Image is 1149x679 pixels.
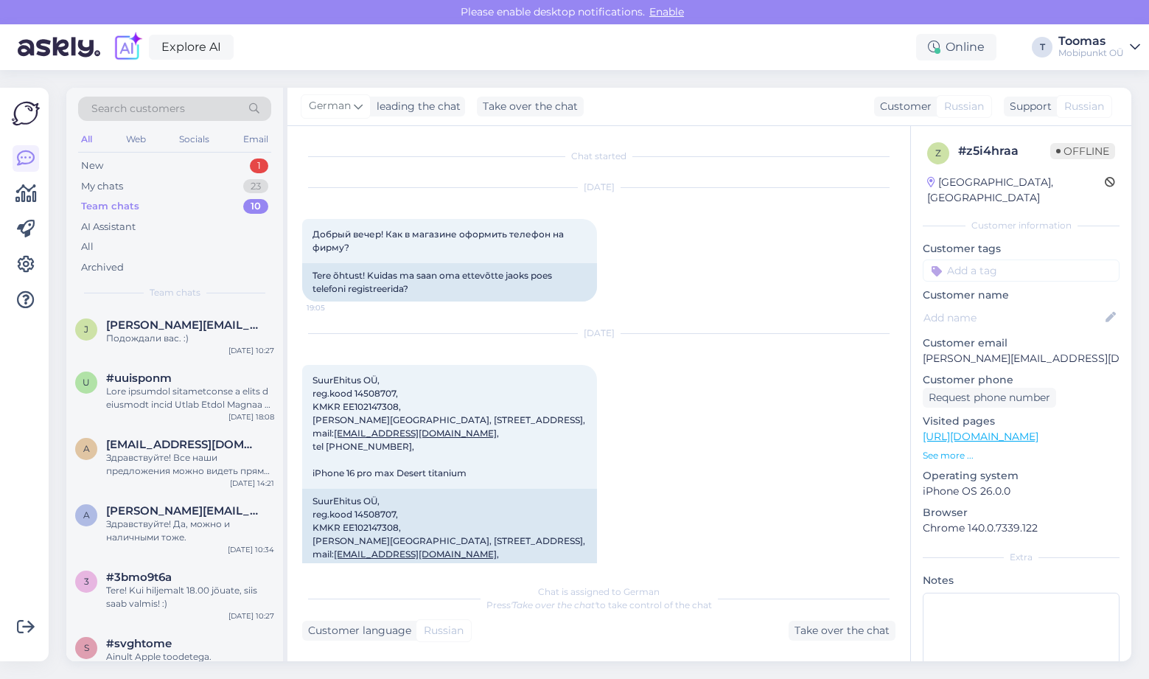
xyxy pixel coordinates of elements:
[923,520,1120,536] p: Chrome 140.0.7339.122
[149,35,234,60] a: Explore AI
[106,637,172,650] span: #svghtome
[106,332,274,345] div: Подождали вас. :)
[106,504,259,518] span: aleksandr.mjadeletsz@gmail.com
[477,97,584,116] div: Take over the chat
[958,142,1050,160] div: # z5i4hraa
[1004,99,1052,114] div: Support
[81,179,123,194] div: My chats
[923,310,1103,326] input: Add name
[916,34,996,60] div: Online
[923,468,1120,484] p: Operating system
[302,263,597,302] div: Tere õhtust! Kuidas ma saan oma ettevõtte jaoks poes telefoni registreerida?
[106,650,274,664] div: Ainult Apple toodetega.
[874,99,932,114] div: Customer
[923,241,1120,257] p: Customer tags
[944,99,984,114] span: Russian
[106,372,172,385] span: #uuisponm
[228,544,274,555] div: [DATE] 10:34
[923,430,1038,443] a: [URL][DOMAIN_NAME]
[307,302,362,313] span: 19:05
[106,451,274,478] div: Здравствуйте! Все наши предложения можно видеть прямо на нашей домашней странице: [URL][DOMAIN_NA...
[106,518,274,544] div: Здравствуйте! Да, можно и наличными тоже.
[334,549,497,560] a: [EMAIL_ADDRESS][DOMAIN_NAME]
[334,428,497,439] a: [EMAIL_ADDRESS][DOMAIN_NAME]
[511,599,596,610] i: 'Take over the chat'
[106,385,274,411] div: Lore ipsumdol sitametconse a elits d eiusmodt incid Utlab Etdol Magnaa 6 (ENI + Adminimv), quisno...
[923,449,1120,462] p: See more ...
[1064,99,1104,114] span: Russian
[789,621,895,641] div: Take over the chat
[302,623,411,638] div: Customer language
[923,414,1120,429] p: Visited pages
[1032,37,1052,58] div: T
[106,318,259,332] span: Jana.sergejenko@icloud.com
[91,101,185,116] span: Search customers
[106,584,274,610] div: Tere! Kui hiljemalt 18.00 jõuate, siis saab valmis! :)
[424,623,464,638] span: Russian
[302,489,597,607] div: SuurEhitus OÜ, reg.kood 14508707, KMKR EE102147308, [PERSON_NAME][GEOGRAPHIC_DATA], [STREET_ADDRE...
[81,260,124,275] div: Archived
[84,576,89,587] span: 3
[84,324,88,335] span: J
[923,219,1120,232] div: Customer information
[935,147,941,159] span: z
[302,181,895,194] div: [DATE]
[243,179,268,194] div: 23
[923,505,1120,520] p: Browser
[645,5,688,18] span: Enable
[84,642,89,653] span: s
[927,175,1105,206] div: [GEOGRAPHIC_DATA], [GEOGRAPHIC_DATA]
[81,159,103,173] div: New
[176,130,212,149] div: Socials
[1058,35,1124,47] div: Toomas
[228,345,274,356] div: [DATE] 10:27
[81,199,139,214] div: Team chats
[78,130,95,149] div: All
[923,351,1120,366] p: [PERSON_NAME][EMAIL_ADDRESS][DOMAIN_NAME]
[83,509,90,520] span: a
[923,484,1120,499] p: iPhone OS 26.0.0
[228,411,274,422] div: [DATE] 18:08
[923,388,1056,408] div: Request phone number
[923,288,1120,303] p: Customer name
[150,286,200,299] span: Team chats
[230,478,274,489] div: [DATE] 14:21
[309,98,351,114] span: German
[1058,47,1124,59] div: Mobipunkt OÜ
[923,372,1120,388] p: Customer phone
[81,240,94,254] div: All
[312,375,587,478] span: SuurEhitus OÜ, reg.kood 14508707, KMKR EE102147308, [PERSON_NAME][GEOGRAPHIC_DATA], [STREET_ADDRE...
[538,586,660,597] span: Chat is assigned to German
[250,159,268,173] div: 1
[1058,35,1140,59] a: ToomasMobipunkt OÜ
[486,599,712,610] span: Press to take control of the chat
[923,573,1120,588] p: Notes
[112,32,143,63] img: explore-ai
[228,610,274,621] div: [DATE] 10:27
[371,99,461,114] div: leading the chat
[83,377,90,388] span: u
[12,100,40,128] img: Askly Logo
[1050,143,1115,159] span: Offline
[243,199,268,214] div: 10
[83,443,90,454] span: a
[240,130,271,149] div: Email
[923,260,1120,282] input: Add a tag
[106,571,172,584] span: #3bmo9t6a
[123,130,149,149] div: Web
[923,335,1120,351] p: Customer email
[302,150,895,163] div: Chat started
[81,220,136,234] div: AI Assistant
[106,438,259,451] span: a22paio@gmail.com
[302,327,895,340] div: [DATE]
[312,229,566,253] span: Добрый вечер! Как в магазине оформить телефон на фирму?
[923,551,1120,564] div: Extra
